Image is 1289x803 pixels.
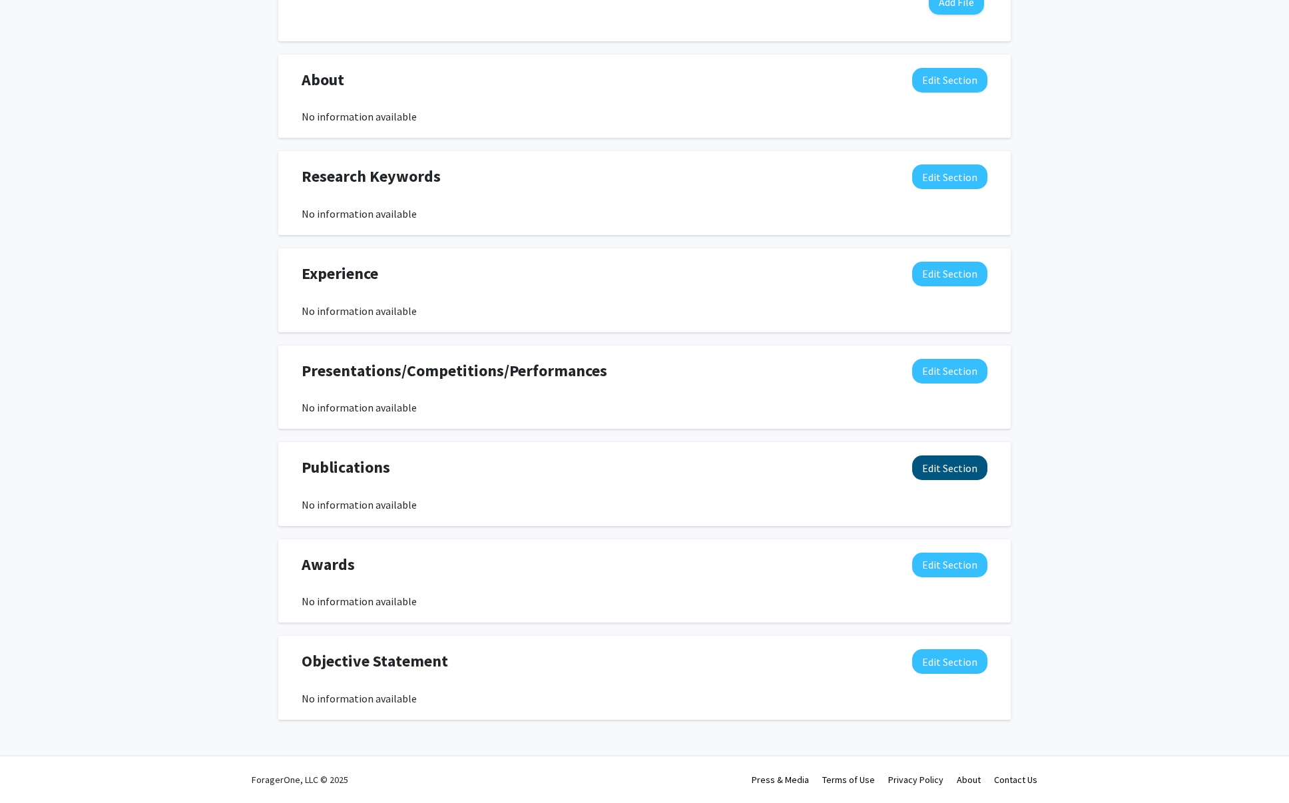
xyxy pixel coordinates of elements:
button: Edit Experience [912,262,987,286]
div: ForagerOne, LLC © 2025 [252,756,348,803]
button: Edit Objective Statement [912,649,987,674]
a: Terms of Use [822,774,875,786]
a: About [957,774,981,786]
button: Edit Publications [912,455,987,480]
a: Press & Media [752,774,809,786]
span: Awards [302,553,355,577]
div: No information available [302,206,987,222]
iframe: Chat [10,743,57,793]
div: No information available [302,303,987,319]
span: Research Keywords [302,164,441,188]
span: About [302,68,344,92]
span: Objective Statement [302,649,448,673]
a: Privacy Policy [888,774,943,786]
button: Edit Presentations/Competitions/Performances [912,359,987,384]
span: Publications [302,455,390,479]
div: No information available [302,690,987,706]
button: Edit About [912,68,987,93]
div: No information available [302,593,987,609]
a: Contact Us [994,774,1037,786]
div: No information available [302,497,987,513]
button: Edit Research Keywords [912,164,987,189]
span: Presentations/Competitions/Performances [302,359,607,383]
span: Experience [302,262,378,286]
button: Edit Awards [912,553,987,577]
div: No information available [302,109,987,125]
div: No information available [302,400,987,415]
